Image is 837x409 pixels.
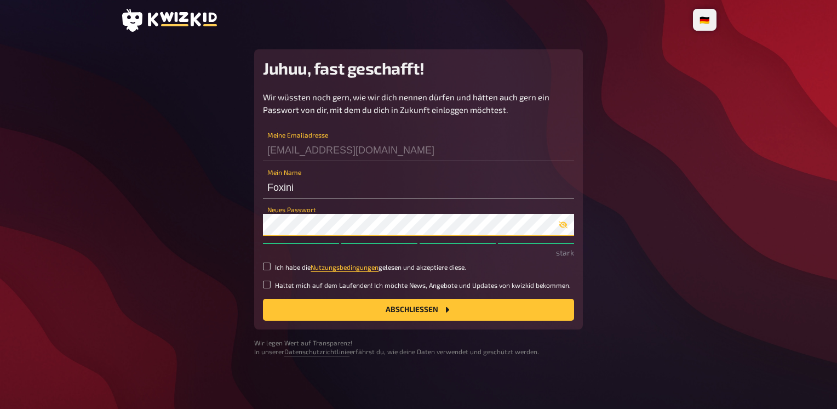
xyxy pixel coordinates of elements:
small: Wir legen Wert auf Transparenz! In unserer erfährst du, wie deine Daten verwendet und geschützt w... [254,338,583,357]
h2: Juhuu, fast geschafft! [263,58,574,78]
input: Meine Emailadresse [263,139,574,161]
li: 🇩🇪 [695,11,714,29]
small: Haltet mich auf dem Laufenden! Ich möchte News, Angebote und Updates von kwizkid bekommen. [275,281,571,290]
a: Datenschutzrichtlinie [284,348,349,355]
p: stark [263,247,574,258]
button: Abschließen [263,299,574,321]
a: Nutzungsbedingungen [311,263,379,271]
p: Wir wüssten noch gern, wie wir dich nennen dürfen und hätten auch gern ein Passwort von dir, mit ... [263,91,574,116]
input: Mein Name [263,177,574,198]
small: Ich habe die gelesen und akzeptiere diese. [275,263,466,272]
